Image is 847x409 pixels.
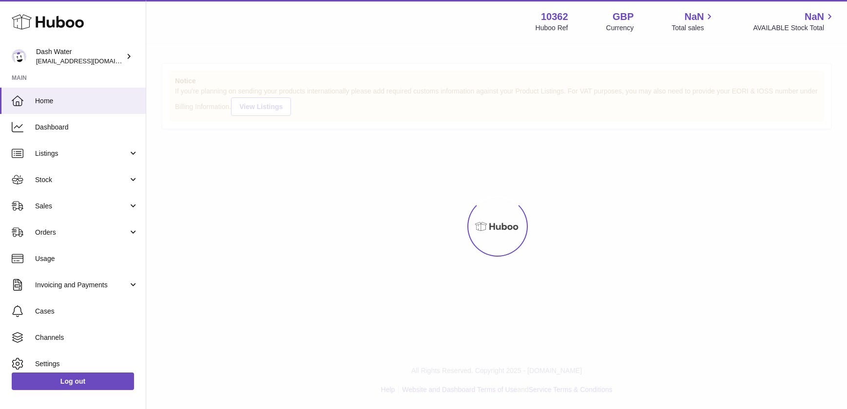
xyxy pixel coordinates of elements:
span: Sales [35,202,128,211]
span: NaN [805,10,824,23]
span: [EMAIL_ADDRESS][DOMAIN_NAME] [36,57,143,65]
span: Dashboard [35,123,138,132]
strong: GBP [613,10,634,23]
span: Settings [35,359,138,369]
div: Dash Water [36,47,124,66]
div: Currency [606,23,634,33]
strong: 10362 [541,10,568,23]
span: Cases [35,307,138,316]
a: Log out [12,372,134,390]
span: Channels [35,333,138,342]
span: Usage [35,254,138,263]
span: Total sales [672,23,715,33]
a: NaN Total sales [672,10,715,33]
span: NaN [684,10,704,23]
div: Huboo Ref [536,23,568,33]
span: Listings [35,149,128,158]
span: Invoicing and Payments [35,280,128,290]
span: Home [35,96,138,106]
span: Orders [35,228,128,237]
a: NaN AVAILABLE Stock Total [753,10,835,33]
span: AVAILABLE Stock Total [753,23,835,33]
img: orders@dash-water.com [12,49,26,64]
span: Stock [35,175,128,185]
